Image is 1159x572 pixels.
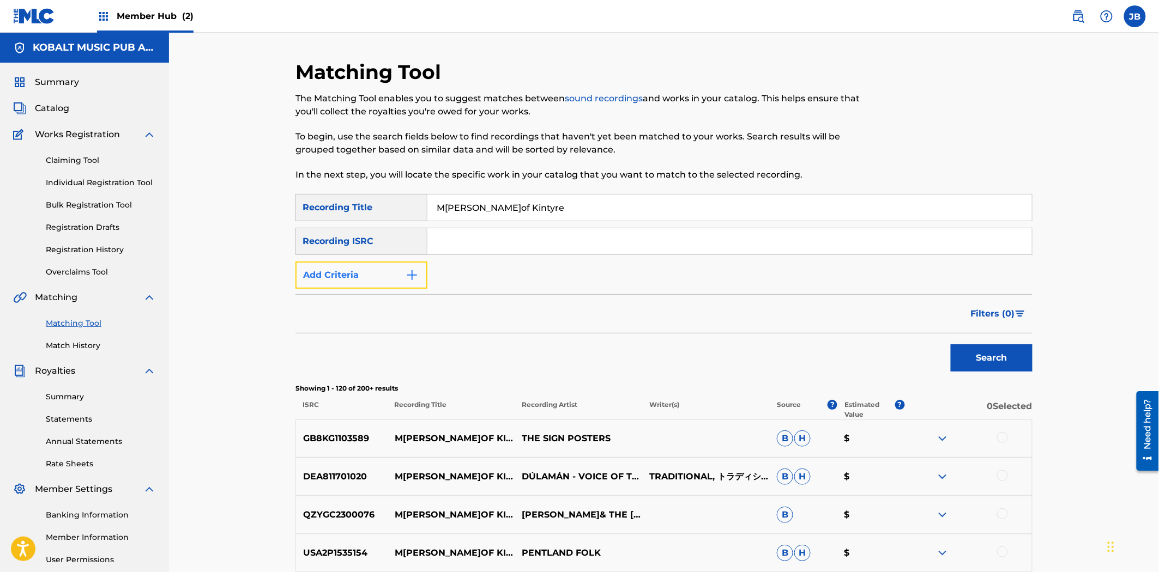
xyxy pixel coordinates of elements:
a: Summary [46,391,156,403]
span: Member Settings [35,483,112,496]
p: M[PERSON_NAME]OF KINTYRE [388,432,515,445]
span: B [777,507,793,523]
iframe: Chat Widget [1104,520,1159,572]
p: USA2P1535154 [296,546,388,559]
p: In the next step, you will locate the specific work in your catalog that you want to match to the... [295,168,863,181]
a: Public Search [1067,5,1089,27]
p: PENTLAND FOLK [515,546,642,559]
span: Member Hub [117,10,194,22]
p: $ [837,432,905,445]
button: Add Criteria [295,261,427,289]
div: Drag [1108,531,1114,563]
img: help [1100,10,1113,23]
p: $ [837,470,905,483]
a: Bulk Registration Tool [46,199,156,211]
img: expand [143,483,156,496]
img: Catalog [13,102,26,115]
img: expand [936,546,949,559]
a: Match History [46,340,156,351]
p: Writer(s) [642,400,770,419]
img: MLC Logo [13,8,55,24]
img: Top Rightsholders [97,10,110,23]
p: DÚLAMÁN - VOICE OF THE [DEMOGRAPHIC_DATA] [515,470,642,483]
span: B [777,545,793,561]
p: Estimated Value [844,400,895,419]
p: Recording Title [387,400,515,419]
p: [PERSON_NAME]& THE [US_STATE] ROCKERS [515,508,642,521]
p: To begin, use the search fields below to find recordings that haven't yet been matched to your wo... [295,130,863,156]
img: expand [143,291,156,304]
h5: KOBALT MUSIC PUB AMERICA INC [33,41,156,54]
p: Recording Artist [515,400,642,419]
p: The Matching Tool enables you to suggest matches between and works in your catalog. This helps en... [295,92,863,118]
a: Annual Statements [46,436,156,447]
img: Member Settings [13,483,26,496]
a: sound recordings [565,93,643,104]
p: THE SIGN POSTERS [515,432,642,445]
span: Filters ( 0 ) [971,307,1015,320]
p: 0 Selected [905,400,1033,419]
a: CatalogCatalog [13,102,69,115]
p: ISRC [295,400,387,419]
span: H [794,468,811,485]
img: expand [936,432,949,445]
a: Overclaims Tool [46,266,156,278]
p: $ [837,546,905,559]
a: User Permissions [46,554,156,565]
a: SummarySummary [13,76,79,89]
a: Registration Drafts [46,222,156,233]
span: Matching [35,291,77,304]
img: expand [936,470,949,483]
a: Claiming Tool [46,155,156,166]
span: ? [828,400,837,410]
div: User Menu [1124,5,1146,27]
span: H [794,545,811,561]
p: GB8KG1103589 [296,432,388,445]
p: TRADITIONAL, トラディショナル [642,470,770,483]
span: Works Registration [35,128,120,141]
span: Catalog [35,102,69,115]
img: expand [936,508,949,521]
div: Help [1096,5,1118,27]
a: Statements [46,413,156,425]
img: Works Registration [13,128,27,141]
span: Summary [35,76,79,89]
p: M[PERSON_NAME]OF KINTYRE [388,470,515,483]
p: Showing 1 - 120 of 200+ results [295,384,1033,393]
span: B [777,430,793,447]
span: H [794,430,811,447]
p: QZYGC2300076 [296,508,388,521]
iframe: Resource Center [1128,387,1159,475]
p: DEA811701020 [296,470,388,483]
img: Matching [13,291,27,304]
img: Summary [13,76,26,89]
a: Member Information [46,532,156,543]
span: Royalties [35,364,75,378]
span: ? [895,400,905,410]
span: B [777,468,793,485]
img: Accounts [13,41,26,54]
img: expand [143,128,156,141]
p: Source [777,400,801,419]
button: Search [951,344,1033,372]
a: Registration History [46,244,156,255]
button: Filters (0) [964,300,1033,327]
a: Individual Registration Tool [46,177,156,188]
img: search [1072,10,1085,23]
img: filter [1016,311,1025,317]
span: (2) [182,11,194,21]
a: Matching Tool [46,318,156,329]
a: Banking Information [46,509,156,521]
h2: Matching Tool [295,60,446,84]
a: Rate Sheets [46,458,156,470]
p: $ [837,508,905,521]
img: Royalties [13,364,26,378]
form: Search Form [295,194,1033,377]
p: M[PERSON_NAME]OF KINTYRE [388,546,515,559]
p: M[PERSON_NAME]OF KINTYRE [388,508,515,521]
img: 9d2ae6d4665cec9f34b9.svg [406,269,419,282]
img: expand [143,364,156,378]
